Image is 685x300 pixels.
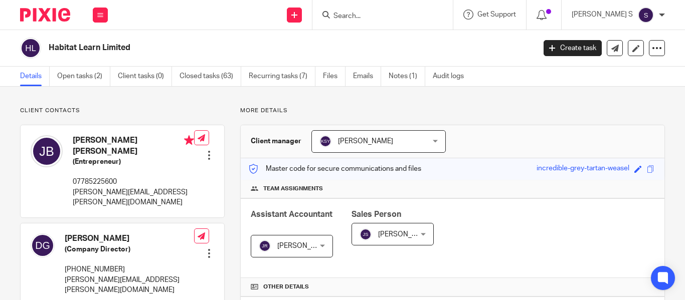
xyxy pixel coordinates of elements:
[251,136,301,146] h3: Client manager
[65,233,194,244] h4: [PERSON_NAME]
[338,138,393,145] span: [PERSON_NAME]
[544,40,602,56] a: Create task
[378,231,433,238] span: [PERSON_NAME]
[251,210,332,218] span: Assistant Accountant
[353,67,381,86] a: Emails
[20,67,50,86] a: Details
[65,244,194,254] h5: (Company Director)
[263,283,309,291] span: Other details
[249,67,315,86] a: Recurring tasks (7)
[572,10,633,20] p: [PERSON_NAME] S
[20,107,225,115] p: Client contacts
[360,228,372,240] img: svg%3E
[73,157,194,167] h5: (Entrepreneur)
[73,177,194,187] p: 07785225600
[537,163,629,175] div: incredible-grey-tartan-weasel
[184,135,194,145] i: Primary
[57,67,110,86] a: Open tasks (2)
[433,67,471,86] a: Audit logs
[49,43,433,53] h2: Habitat Learn Limited
[319,135,331,147] img: svg%3E
[20,38,41,59] img: svg%3E
[180,67,241,86] a: Closed tasks (63)
[20,8,70,22] img: Pixie
[118,67,172,86] a: Client tasks (0)
[31,135,63,167] img: svg%3E
[73,135,194,157] h4: [PERSON_NAME] [PERSON_NAME]
[73,187,194,208] p: [PERSON_NAME][EMAIL_ADDRESS][PERSON_NAME][DOMAIN_NAME]
[323,67,346,86] a: Files
[638,7,654,23] img: svg%3E
[248,164,421,174] p: Master code for secure communications and files
[240,107,665,115] p: More details
[31,233,55,257] img: svg%3E
[332,12,423,21] input: Search
[65,275,194,295] p: [PERSON_NAME][EMAIL_ADDRESS][PERSON_NAME][DOMAIN_NAME]
[477,11,516,18] span: Get Support
[263,185,323,193] span: Team assignments
[352,210,401,218] span: Sales Person
[259,240,271,252] img: svg%3E
[389,67,425,86] a: Notes (1)
[277,242,332,249] span: [PERSON_NAME]
[65,264,194,274] p: [PHONE_NUMBER]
